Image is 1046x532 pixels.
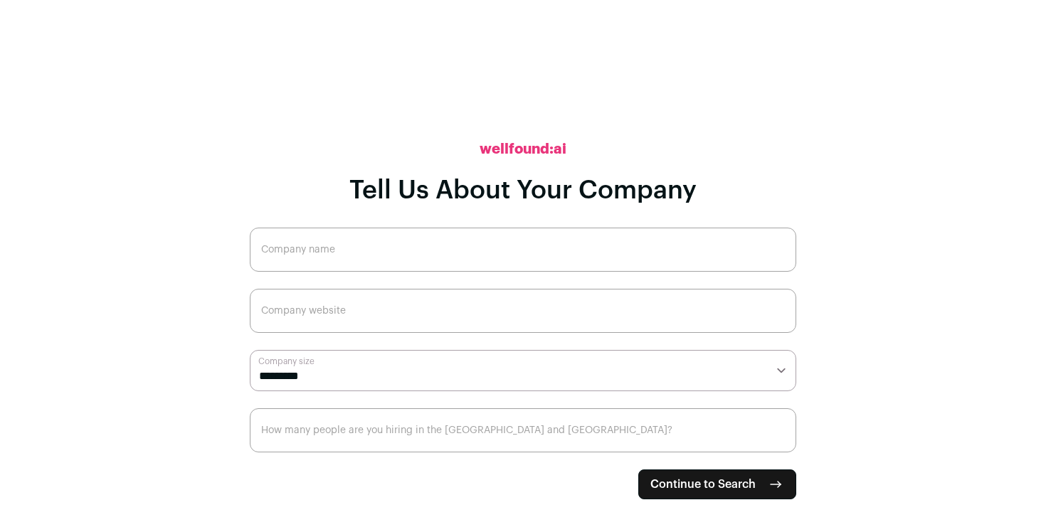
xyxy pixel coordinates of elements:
h1: Tell Us About Your Company [349,176,697,205]
input: Company name [250,228,796,272]
input: Company website [250,289,796,333]
h2: wellfound:ai [480,139,566,159]
span: Continue to Search [650,476,756,493]
input: How many people are you hiring in the US and Canada? [250,408,796,452]
button: Continue to Search [638,469,796,499]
